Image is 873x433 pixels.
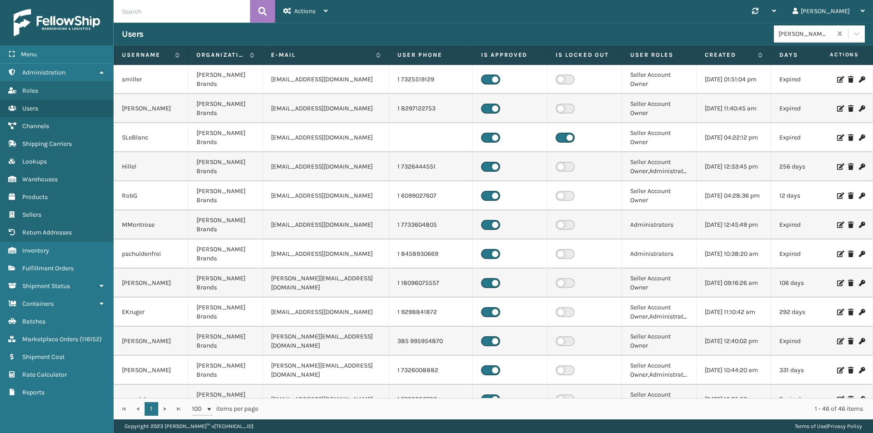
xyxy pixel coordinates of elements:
[263,94,389,123] td: [EMAIL_ADDRESS][DOMAIN_NAME]
[263,327,389,356] td: [PERSON_NAME][EMAIL_ADDRESS][DOMAIN_NAME]
[859,338,864,344] i: Change Password
[114,356,188,385] td: [PERSON_NAME]
[622,239,697,269] td: Administrators
[188,152,263,181] td: [PERSON_NAME] Brands
[622,181,697,210] td: Seller Account Owner
[192,402,258,416] span: items per page
[837,396,843,403] i: Edit
[114,123,188,152] td: SLeBlanc
[771,239,846,269] td: Expired
[389,269,473,298] td: 1 18096075557
[848,396,853,403] i: Delete
[22,353,65,361] span: Shipment Cost
[22,122,49,130] span: Channels
[556,51,613,59] label: Is Locked Out
[22,193,48,201] span: Products
[779,51,828,59] label: Days until password expires
[22,175,58,183] span: Warehouses
[697,298,771,327] td: [DATE] 11:10:42 am
[389,181,473,210] td: 1 6099027607
[22,140,72,148] span: Shipping Carriers
[622,327,697,356] td: Seller Account Owner
[771,152,846,181] td: 256 days
[848,164,853,170] i: Delete
[263,356,389,385] td: [PERSON_NAME][EMAIL_ADDRESS][DOMAIN_NAME]
[22,388,45,396] span: Reports
[389,239,473,269] td: 1 8458930669
[697,239,771,269] td: [DATE] 10:38:20 am
[389,385,473,414] td: 1 7322283726
[622,298,697,327] td: Seller Account Owner,Administrators
[837,338,843,344] i: Edit
[771,356,846,385] td: 331 days
[848,134,853,141] i: Delete
[622,123,697,152] td: Seller Account Owner
[828,423,862,429] a: Privacy Policy
[697,94,771,123] td: [DATE] 11:40:45 am
[859,222,864,228] i: Change Password
[188,385,263,414] td: [PERSON_NAME] Brands
[859,396,864,403] i: Change Password
[848,338,853,344] i: Delete
[630,51,688,59] label: User Roles
[389,327,473,356] td: 385 995954870
[837,164,843,170] i: Edit
[771,94,846,123] td: Expired
[837,251,843,257] i: Edit
[837,309,843,315] i: Edit
[114,327,188,356] td: [PERSON_NAME]
[122,29,144,40] h3: Users
[114,269,188,298] td: [PERSON_NAME]
[263,123,389,152] td: [EMAIL_ADDRESS][DOMAIN_NAME]
[192,404,206,413] span: 100
[837,367,843,373] i: Edit
[114,385,188,414] td: rmandel
[848,76,853,83] i: Delete
[114,210,188,239] td: MMontrose
[859,134,864,141] i: Change Password
[622,385,697,414] td: Seller Account Owner
[697,123,771,152] td: [DATE] 04:22:12 pm
[114,152,188,181] td: Hillel
[771,269,846,298] td: 106 days
[114,239,188,269] td: pschuldenfrei
[188,123,263,152] td: [PERSON_NAME] Brands
[22,87,38,95] span: Roles
[859,193,864,199] i: Change Password
[795,419,862,433] div: |
[263,269,389,298] td: [PERSON_NAME][EMAIL_ADDRESS][DOMAIN_NAME]
[622,356,697,385] td: Seller Account Owner,Administrators
[837,76,843,83] i: Edit
[263,385,389,414] td: [EMAIL_ADDRESS][DOMAIN_NAME]
[622,210,697,239] td: Administrators
[21,50,37,58] span: Menu
[188,65,263,94] td: [PERSON_NAME] Brands
[771,65,846,94] td: Expired
[114,65,188,94] td: smiller
[697,385,771,414] td: [DATE] 10:35:56 am
[771,210,846,239] td: Expired
[859,164,864,170] i: Change Password
[801,47,864,62] span: Actions
[771,181,846,210] td: 12 days
[125,419,253,433] p: Copyright 2023 [PERSON_NAME]™ v [TECHNICAL_ID]
[188,298,263,327] td: [PERSON_NAME] Brands
[22,105,38,112] span: Users
[263,65,389,94] td: [EMAIL_ADDRESS][DOMAIN_NAME]
[22,335,78,343] span: Marketplace Orders
[622,65,697,94] td: Seller Account Owner
[80,335,102,343] span: ( 116152 )
[848,280,853,286] i: Delete
[188,239,263,269] td: [PERSON_NAME] Brands
[389,210,473,239] td: 1 7733604805
[389,356,473,385] td: 1 7326008882
[697,65,771,94] td: [DATE] 01:51:04 pm
[859,309,864,315] i: Change Password
[697,152,771,181] td: [DATE] 12:33:45 pm
[848,105,853,112] i: Delete
[481,51,539,59] label: Is Approved
[397,51,464,59] label: User phone
[114,94,188,123] td: [PERSON_NAME]
[848,222,853,228] i: Delete
[22,158,47,165] span: Lookups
